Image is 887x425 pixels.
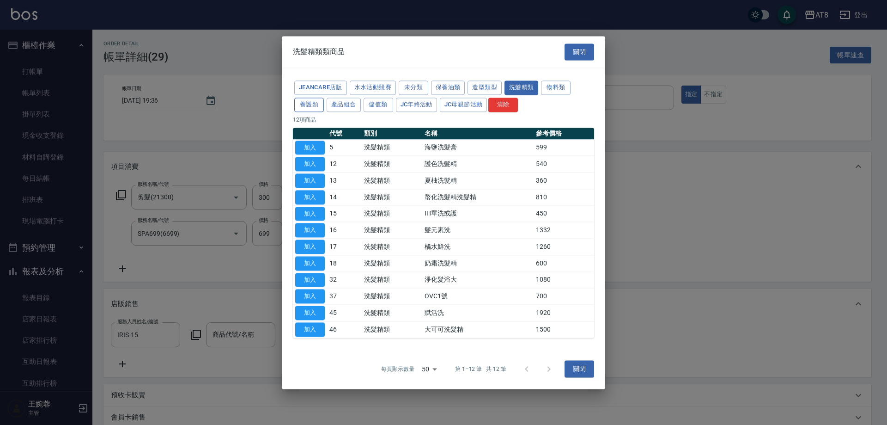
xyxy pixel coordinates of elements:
[565,43,594,61] button: 關閉
[455,365,506,373] p: 第 1–12 筆 共 12 筆
[399,80,428,95] button: 未分類
[327,321,362,338] td: 46
[327,98,361,112] button: 產品組合
[327,271,362,288] td: 32
[327,156,362,172] td: 12
[362,321,422,338] td: 洗髮精類
[295,322,325,337] button: 加入
[295,190,325,204] button: 加入
[327,255,362,272] td: 18
[295,223,325,238] button: 加入
[534,205,594,222] td: 450
[534,189,594,206] td: 810
[327,172,362,189] td: 13
[534,321,594,338] td: 1500
[422,189,534,206] td: 螯化洗髮精洗髮精
[327,139,362,156] td: 5
[327,205,362,222] td: 15
[534,222,594,239] td: 1332
[362,172,422,189] td: 洗髮精類
[422,255,534,272] td: 奶霜洗髮精
[295,273,325,287] button: 加入
[327,288,362,305] td: 37
[565,361,594,378] button: 關閉
[294,98,324,112] button: 養護類
[362,189,422,206] td: 洗髮精類
[381,365,414,373] p: 每頁顯示數量
[422,156,534,172] td: 護色洗髮精
[327,128,362,140] th: 代號
[534,172,594,189] td: 360
[422,222,534,239] td: 髮元素洗
[295,256,325,271] button: 加入
[362,205,422,222] td: 洗髮精類
[362,255,422,272] td: 洗髮精類
[327,189,362,206] td: 14
[534,239,594,255] td: 1260
[362,271,422,288] td: 洗髮精類
[362,128,422,140] th: 類別
[293,116,594,124] p: 12 項商品
[362,156,422,172] td: 洗髮精類
[422,288,534,305] td: OVC1號
[422,305,534,321] td: 賦活洗
[293,47,345,56] span: 洗髮精類類商品
[534,305,594,321] td: 1920
[504,80,539,95] button: 洗髮精類
[327,222,362,239] td: 16
[362,239,422,255] td: 洗髮精類
[295,240,325,254] button: 加入
[534,271,594,288] td: 1080
[422,239,534,255] td: 橘水鮮洗
[534,255,594,272] td: 600
[431,80,465,95] button: 保養油類
[295,207,325,221] button: 加入
[294,80,347,95] button: JeanCare店販
[422,271,534,288] td: 淨化髮浴大
[534,156,594,172] td: 540
[534,288,594,305] td: 700
[295,306,325,320] button: 加入
[362,288,422,305] td: 洗髮精類
[488,98,518,112] button: 清除
[295,289,325,304] button: 加入
[364,98,393,112] button: 儲值類
[422,172,534,189] td: 夏柚洗髮精
[327,239,362,255] td: 17
[422,139,534,156] td: 海鹽洗髮膏
[295,141,325,155] button: 加入
[534,128,594,140] th: 參考價格
[295,173,325,188] button: 加入
[468,80,502,95] button: 造型類型
[396,98,437,112] button: JC年終活動
[295,157,325,172] button: 加入
[418,357,440,382] div: 50
[422,128,534,140] th: 名稱
[327,305,362,321] td: 45
[362,139,422,156] td: 洗髮精類
[350,80,396,95] button: 水水活動競賽
[422,321,534,338] td: 大可可洗髮精
[362,305,422,321] td: 洗髮精類
[362,222,422,239] td: 洗髮精類
[534,139,594,156] td: 599
[422,205,534,222] td: IH單洗或護
[440,98,487,112] button: JC母親節活動
[541,80,571,95] button: 物料類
